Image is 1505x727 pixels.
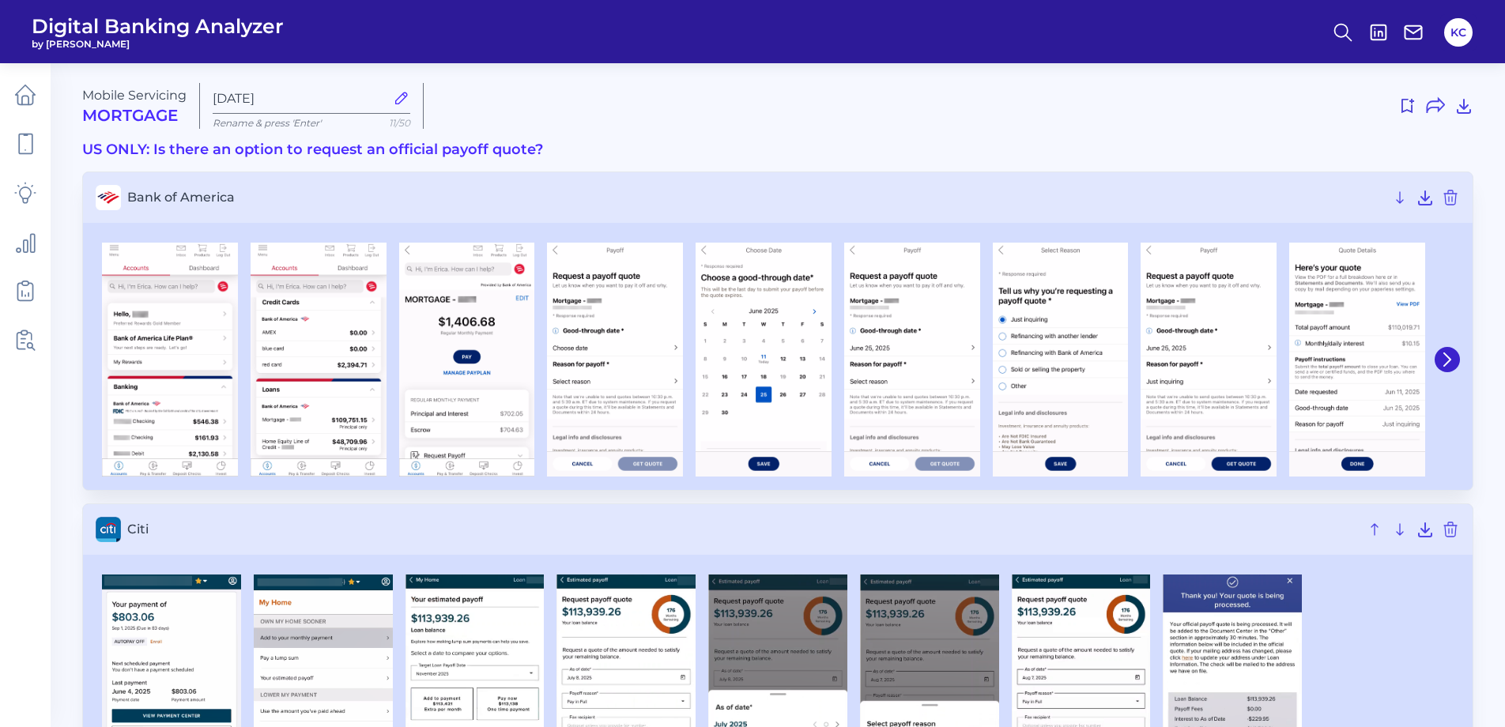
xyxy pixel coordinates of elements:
[127,522,1359,537] span: Citi
[102,243,238,477] img: Bank of America
[1289,243,1425,477] img: Bank of America
[82,88,187,125] div: Mobile Servicing
[127,190,1384,205] span: Bank of America
[547,243,683,477] img: Bank of America
[32,14,284,38] span: Digital Banking Analyzer
[399,243,535,477] img: Bank of America
[251,243,387,477] img: Bank of America
[82,141,1473,159] h3: US ONLY: Is there an option to request an official payoff quote?
[844,243,980,477] img: Bank of America
[213,117,410,129] p: Rename & press 'Enter'
[82,106,187,125] h2: Mortgage
[993,243,1129,477] img: Bank of America
[1141,243,1277,477] img: Bank of America
[32,38,284,50] span: by [PERSON_NAME]
[1444,18,1473,47] button: KC
[696,243,832,477] img: Bank of America
[389,117,410,129] span: 11/50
